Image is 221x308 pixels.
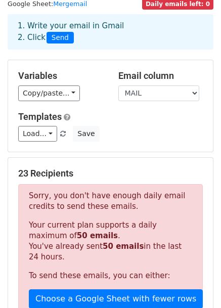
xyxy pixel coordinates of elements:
span: Send [47,32,74,44]
h5: 23 Recipients [18,168,203,179]
a: Templates [18,111,62,122]
p: Sorry, you don't have enough daily email credits to send these emails. [29,191,192,212]
a: Load... [18,126,57,142]
p: Your current plan supports a daily maximum of . You've already sent in the last 24 hours. [29,220,192,262]
a: Copy/paste... [18,85,80,101]
button: Save [73,126,99,142]
iframe: Chat Widget [170,259,221,308]
h5: Email column [118,70,203,81]
h5: Variables [18,70,103,81]
div: 1. Write your email in Gmail 2. Click [10,20,211,43]
strong: 50 emails [103,242,144,251]
strong: 50 emails [77,231,118,240]
div: Widget de chat [170,259,221,308]
p: To send these emails, you can either: [29,271,192,281]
